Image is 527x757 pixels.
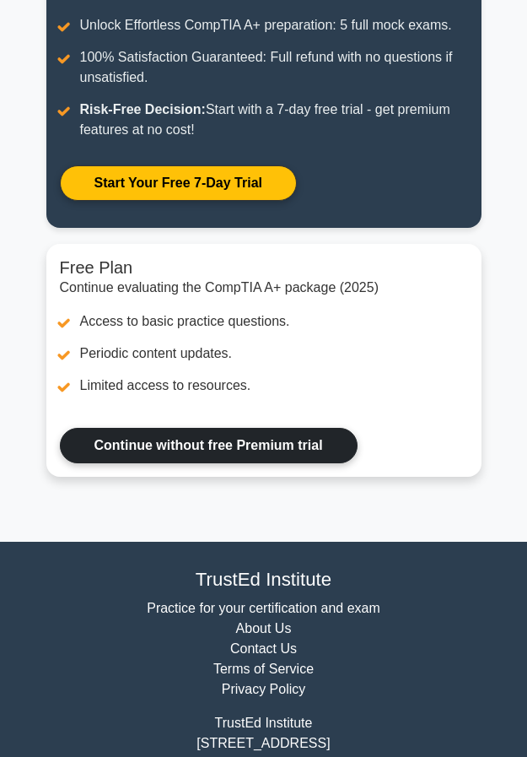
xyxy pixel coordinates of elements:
[222,682,306,696] a: Privacy Policy
[236,621,292,635] a: About Us
[46,569,481,592] h4: TrustEd Institute
[213,662,314,676] a: Terms of Service
[230,641,297,656] a: Contact Us
[147,601,380,615] a: Practice for your certification and exam
[60,165,297,201] a: Start Your Free 7-Day Trial
[60,428,358,463] a: Continue without free Premium trial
